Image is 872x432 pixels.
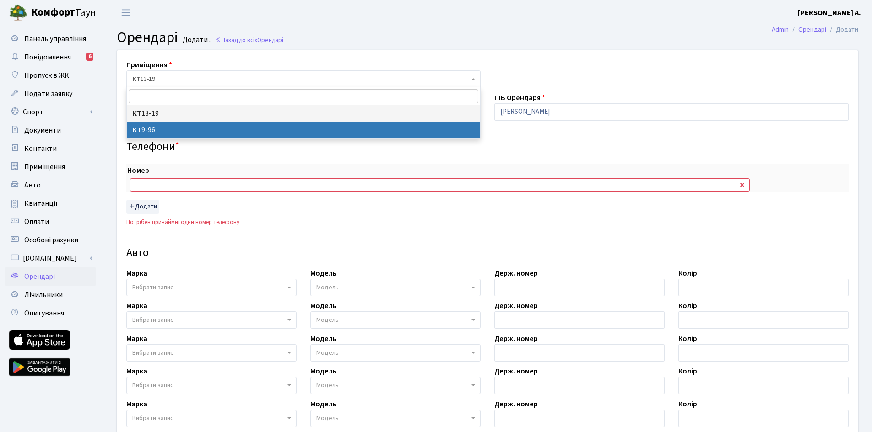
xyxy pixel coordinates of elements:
label: Колір [678,268,697,279]
a: Admin [772,25,789,34]
label: Держ. номер [494,268,538,279]
span: Приміщення [24,162,65,172]
span: Модель [316,315,339,325]
a: Пропуск в ЖК [5,66,96,85]
span: Особові рахунки [24,235,78,245]
a: Приміщення [5,158,96,176]
label: Модель [310,399,336,410]
b: Комфорт [31,5,75,20]
a: Квитанції [5,194,96,213]
a: [PERSON_NAME] А. [798,7,861,18]
label: Держ. номер [494,399,538,410]
a: Авто [5,176,96,194]
span: Орендарі [117,27,178,48]
span: Вибрати запис [132,283,173,292]
label: Марка [126,268,147,279]
label: Держ. номер [494,300,538,311]
label: Модель [310,300,336,311]
span: Подати заявку [24,89,72,99]
span: Пропуск в ЖК [24,70,69,80]
a: Особові рахунки [5,231,96,249]
a: Орендарі [798,25,826,34]
label: Колір [678,366,697,377]
a: Орендарі [5,267,96,286]
label: Модель [310,268,336,279]
a: Повідомлення6 [5,48,96,66]
span: Вибрати запис [132,414,173,423]
label: Модель [310,333,336,344]
span: Оплати [24,217,49,227]
a: Спорт [5,103,96,121]
span: Модель [316,348,339,357]
li: 9-96 [127,122,480,138]
span: <b>КТ</b>&nbsp;&nbsp;&nbsp;&nbsp;13-19 [126,70,481,88]
span: Модель [316,283,339,292]
span: Панель управління [24,34,86,44]
span: Опитування [24,308,64,318]
h4: Авто [126,246,849,260]
span: Лічильники [24,290,63,300]
a: Опитування [5,304,96,322]
label: Марка [126,399,147,410]
b: [PERSON_NAME] А. [798,8,861,18]
div: 6 [86,53,93,61]
b: КТ [132,75,141,84]
label: Приміщення [126,59,172,70]
h4: Телефони [126,140,849,154]
label: Марка [126,300,147,311]
span: Модель [316,381,339,390]
a: Документи [5,121,96,139]
span: Таун [31,5,96,21]
label: ПІБ Орендаря [494,92,545,103]
button: Додати [126,200,159,214]
label: Марка [126,333,147,344]
span: Орендарі [24,272,55,282]
a: Оплати [5,213,96,231]
div: Потрібен принаймні один номер телефону [126,218,849,227]
span: Авто [24,180,41,190]
a: Лічильники [5,286,96,304]
label: Держ. номер [494,333,538,344]
span: Повідомлення [24,52,71,62]
span: Контакти [24,144,57,154]
label: Марка [126,366,147,377]
b: КТ [132,108,141,118]
span: Орендарі [257,36,283,44]
span: Квитанції [24,198,58,208]
button: Переключити навігацію [114,5,137,20]
small: Додати . [181,36,211,44]
li: Додати [826,25,858,35]
span: Вибрати запис [132,315,173,325]
a: Подати заявку [5,85,96,103]
span: <b>КТ</b>&nbsp;&nbsp;&nbsp;&nbsp;13-19 [132,75,469,84]
label: Колір [678,300,697,311]
span: Вибрати запис [132,381,173,390]
label: Модель [310,366,336,377]
img: logo.png [9,4,27,22]
label: Колір [678,399,697,410]
span: Документи [24,125,61,135]
a: Назад до всіхОрендарі [215,36,283,44]
li: 13-19 [127,105,480,122]
span: Вибрати запис [132,348,173,357]
b: КТ [132,125,141,135]
a: Панель управління [5,30,96,48]
a: [DOMAIN_NAME] [5,249,96,267]
nav: breadcrumb [758,20,872,39]
th: Номер [126,164,753,177]
label: Колір [678,333,697,344]
a: Контакти [5,139,96,158]
label: Держ. номер [494,366,538,377]
span: Модель [316,414,339,423]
